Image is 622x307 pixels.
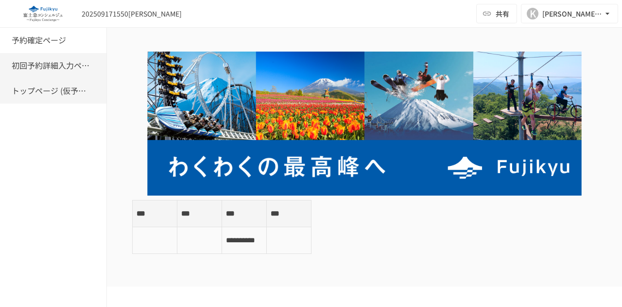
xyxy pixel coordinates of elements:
h6: 予約確定ページ [12,34,66,47]
img: eQeGXtYPV2fEKIA3pizDiVdzO5gJTl2ahLbsPaD2E4R [12,6,74,21]
div: K [527,8,538,19]
h6: トップページ (仮予約一覧) [12,85,89,97]
span: 共有 [496,8,509,19]
div: 202509171550[PERSON_NAME] [82,9,182,19]
button: K[PERSON_NAME][EMAIL_ADDRESS][PERSON_NAME][DOMAIN_NAME] [521,4,618,23]
div: [PERSON_NAME][EMAIL_ADDRESS][PERSON_NAME][DOMAIN_NAME] [542,8,603,20]
button: 共有 [476,4,517,23]
h6: 初回予約詳細入力ページ [12,59,89,72]
img: 9NYIRYgtduoQjoGXsqqe5dy77I5ILDG0YqJd0KDzNKZ [132,52,597,196]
